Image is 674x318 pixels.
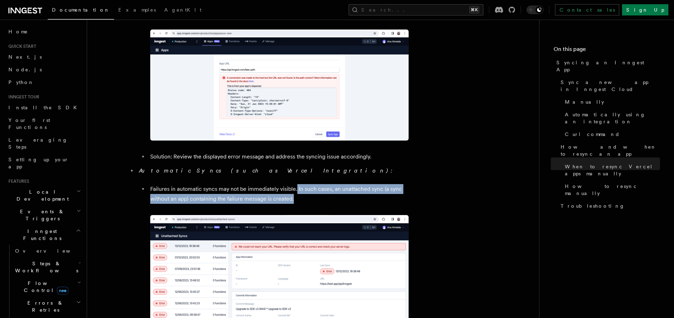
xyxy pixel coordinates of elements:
[6,225,82,245] button: Inngest Functions
[527,6,543,14] button: Toggle dark mode
[6,76,82,89] a: Python
[148,152,409,162] li: Solution: Review the displayed error message and address the syncing issue accordingly.
[558,76,660,96] a: Sync a new app in Inngest Cloud
[8,117,50,130] span: Your first Functions
[15,248,87,254] span: Overview
[118,7,156,13] span: Examples
[8,28,28,35] span: Home
[565,183,660,197] span: How to resync manually
[6,188,77,202] span: Local Development
[561,143,660,157] span: How and when to resync an app
[565,131,620,138] span: Curl command
[12,260,78,274] span: Steps & Workflows
[150,184,409,204] p: Failures in automatic syncs may not be immediately visible. In such cases, an unattached sync (a ...
[558,141,660,160] a: How and when to resync an app
[8,67,42,72] span: Node.js
[12,297,82,316] button: Errors & Retries
[12,280,77,294] span: Flow Control
[8,105,81,110] span: Install the SDK
[12,299,76,313] span: Errors & Retries
[6,134,82,153] a: Leveraging Steps
[562,108,660,128] a: Automatically using an integration
[554,45,660,56] h4: On this page
[6,179,29,184] span: Features
[6,205,82,225] button: Events & Triggers
[12,277,82,297] button: Flow Controlnew
[52,7,110,13] span: Documentation
[6,94,39,100] span: Inngest tour
[561,79,660,93] span: Sync a new app in Inngest Cloud
[48,2,114,20] a: Documentation
[555,4,619,15] a: Contact sales
[565,98,604,105] span: Manually
[12,257,82,277] button: Steps & Workflows
[562,96,660,108] a: Manually
[139,167,394,174] em: Automatic Syncs (such as Vercel Integration):
[554,56,660,76] a: Syncing an Inngest App
[6,114,82,134] a: Your first Functions
[6,44,36,49] span: Quick start
[8,157,69,169] span: Setting up your app
[562,180,660,200] a: How to resync manually
[6,63,82,76] a: Node.js
[6,25,82,38] a: Home
[349,4,483,15] button: Search...⌘K
[6,101,82,114] a: Install the SDK
[469,6,479,13] kbd: ⌘K
[164,7,201,13] span: AgentKit
[6,153,82,173] a: Setting up your app
[6,208,77,222] span: Events & Triggers
[6,228,76,242] span: Inngest Functions
[565,111,660,125] span: Automatically using an integration
[57,287,68,294] span: new
[556,59,660,73] span: Syncing an Inngest App
[8,54,42,60] span: Next.js
[6,51,82,63] a: Next.js
[114,2,160,19] a: Examples
[561,202,625,209] span: Troubleshooting
[558,200,660,212] a: Troubleshooting
[6,186,82,205] button: Local Development
[12,245,82,257] a: Overview
[160,2,206,19] a: AgentKit
[562,128,660,141] a: Curl command
[8,79,34,85] span: Python
[562,160,660,180] a: When to resync Vercel apps manually
[565,163,660,177] span: When to resync Vercel apps manually
[8,137,68,150] span: Leveraging Steps
[622,4,668,15] a: Sign Up
[150,30,409,141] img: Inngest Cloud screen with app error while syncing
